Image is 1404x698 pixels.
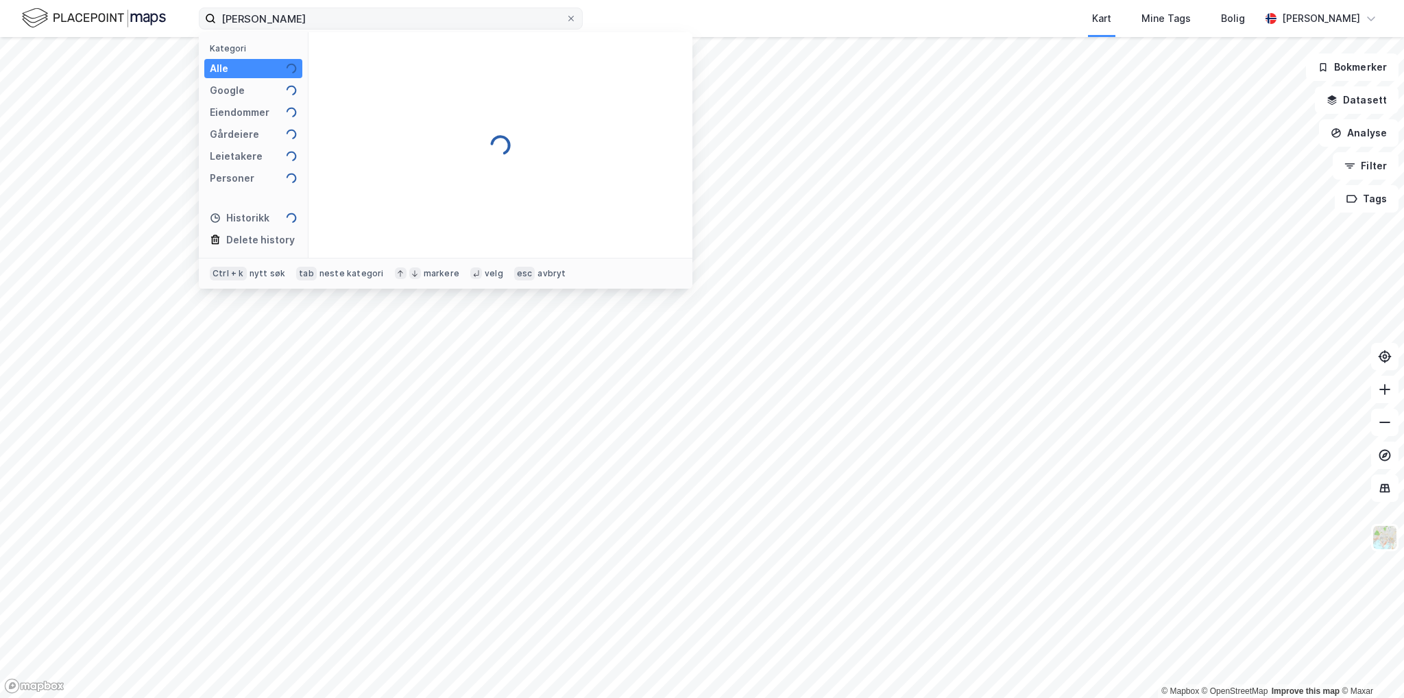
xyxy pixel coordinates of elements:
div: Leietakere [210,148,263,165]
img: spinner.a6d8c91a73a9ac5275cf975e30b51cfb.svg [286,213,297,224]
div: Bolig [1221,10,1245,27]
div: nytt søk [250,268,286,279]
img: spinner.a6d8c91a73a9ac5275cf975e30b51cfb.svg [286,107,297,118]
a: OpenStreetMap [1202,686,1268,696]
img: spinner.a6d8c91a73a9ac5275cf975e30b51cfb.svg [286,85,297,96]
div: [PERSON_NAME] [1282,10,1360,27]
div: Alle [210,60,228,77]
iframe: Chat Widget [1335,632,1404,698]
img: spinner.a6d8c91a73a9ac5275cf975e30b51cfb.svg [286,173,297,184]
img: Z [1372,525,1398,551]
button: Tags [1335,185,1399,213]
div: Ctrl + k [210,267,247,280]
a: Mapbox homepage [4,678,64,694]
img: logo.f888ab2527a4732fd821a326f86c7f29.svg [22,6,166,30]
div: Delete history [226,232,295,248]
img: spinner.a6d8c91a73a9ac5275cf975e30b51cfb.svg [286,63,297,74]
div: Personer [210,170,254,186]
div: Mine Tags [1141,10,1191,27]
input: Søk på adresse, matrikkel, gårdeiere, leietakere eller personer [216,8,566,29]
button: Filter [1333,152,1399,180]
div: Gårdeiere [210,126,259,143]
img: spinner.a6d8c91a73a9ac5275cf975e30b51cfb.svg [286,151,297,162]
div: Google [210,82,245,99]
a: Improve this map [1272,686,1340,696]
div: markere [424,268,459,279]
button: Datasett [1315,86,1399,114]
div: velg [485,268,503,279]
button: Bokmerker [1306,53,1399,81]
a: Mapbox [1161,686,1199,696]
div: Historikk [210,210,269,226]
div: avbryt [537,268,566,279]
button: Analyse [1319,119,1399,147]
img: spinner.a6d8c91a73a9ac5275cf975e30b51cfb.svg [286,129,297,140]
div: esc [514,267,535,280]
div: Kategori [210,43,302,53]
div: Kart [1092,10,1111,27]
img: spinner.a6d8c91a73a9ac5275cf975e30b51cfb.svg [489,134,511,156]
div: neste kategori [319,268,384,279]
div: Eiendommer [210,104,269,121]
div: tab [296,267,317,280]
